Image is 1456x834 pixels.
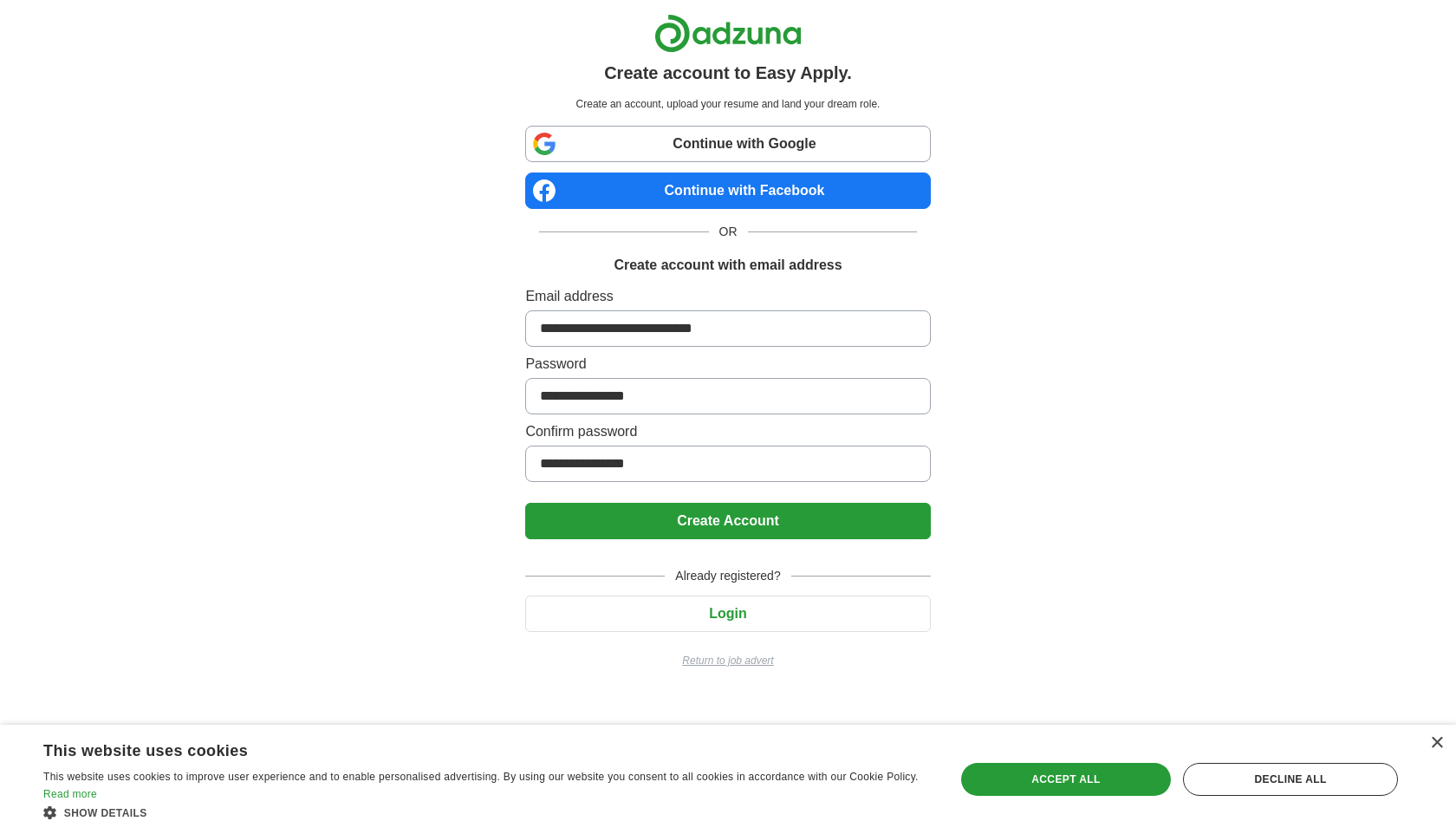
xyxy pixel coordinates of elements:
[525,126,930,162] a: Continue with Google
[529,96,926,112] p: Create an account, upload your resume and land your dream role.
[604,60,852,86] h1: Create account to Easy Apply.
[43,735,885,761] div: This website uses cookies
[1430,737,1443,750] div: Close
[525,421,930,442] label: Confirm password
[64,807,147,819] span: Show details
[525,173,930,209] a: Continue with Facebook
[525,354,930,375] label: Password
[43,788,97,800] a: Read more, opens a new window
[961,763,1171,796] div: Accept all
[654,14,802,53] img: Adzuna logo
[525,606,930,621] a: Login
[525,596,930,632] button: Login
[709,223,748,241] span: OR
[614,255,842,276] h1: Create account with email address
[1183,763,1398,796] div: Decline all
[665,567,790,585] span: Already registered?
[43,771,919,783] span: This website uses cookies to improve user experience and to enable personalised advertising. By u...
[43,804,928,821] div: Show details
[525,653,930,668] a: Return to job advert
[525,286,930,307] label: Email address
[525,503,930,539] button: Create Account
